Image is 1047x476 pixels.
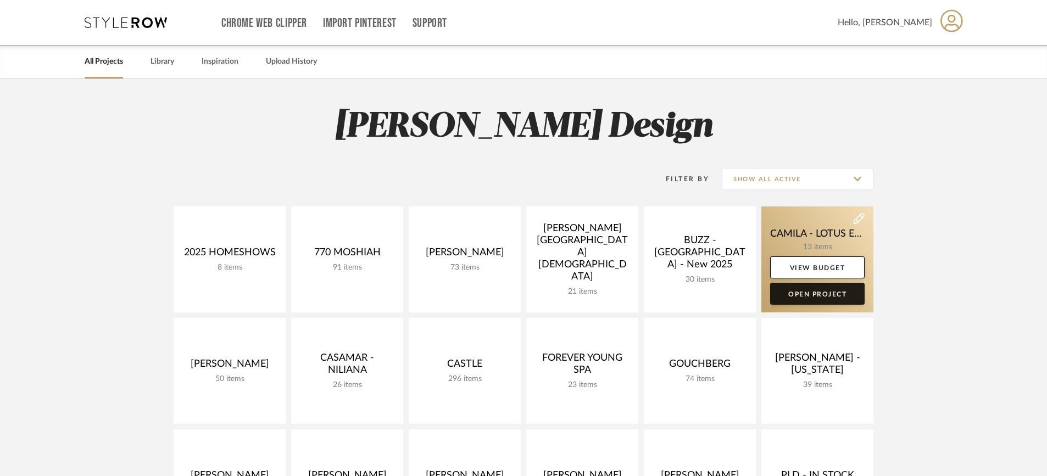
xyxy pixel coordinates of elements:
[300,247,394,263] div: 770 MOSHIAH
[770,352,865,380] div: [PERSON_NAME] - [US_STATE]
[417,358,512,374] div: CASTLE
[770,283,865,305] a: Open Project
[535,380,630,390] div: 23 items
[653,374,747,384] div: 74 items
[413,19,447,28] a: Support
[323,19,397,28] a: Import Pinterest
[182,263,277,272] div: 8 items
[535,287,630,296] div: 21 items
[300,352,394,380] div: CASAMAR - NILIANA
[182,358,277,374] div: [PERSON_NAME]
[151,54,174,69] a: Library
[417,263,512,272] div: 73 items
[770,380,865,390] div: 39 items
[838,16,932,29] span: Hello, [PERSON_NAME]
[300,380,394,390] div: 26 items
[221,19,307,28] a: Chrome Web Clipper
[535,222,630,287] div: [PERSON_NAME][GEOGRAPHIC_DATA][DEMOGRAPHIC_DATA]
[266,54,317,69] a: Upload History
[770,256,865,278] a: View Budget
[535,352,630,380] div: FOREVER YOUNG SPA
[417,247,512,263] div: [PERSON_NAME]
[182,247,277,263] div: 2025 HOMESHOWS
[653,234,747,275] div: BUZZ - [GEOGRAPHIC_DATA] - New 2025
[651,173,709,184] div: Filter By
[300,263,394,272] div: 91 items
[417,374,512,384] div: 296 items
[128,107,919,148] h2: [PERSON_NAME] Design
[182,374,277,384] div: 50 items
[653,275,747,284] div: 30 items
[202,54,238,69] a: Inspiration
[653,358,747,374] div: GOUCHBERG
[85,54,123,69] a: All Projects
